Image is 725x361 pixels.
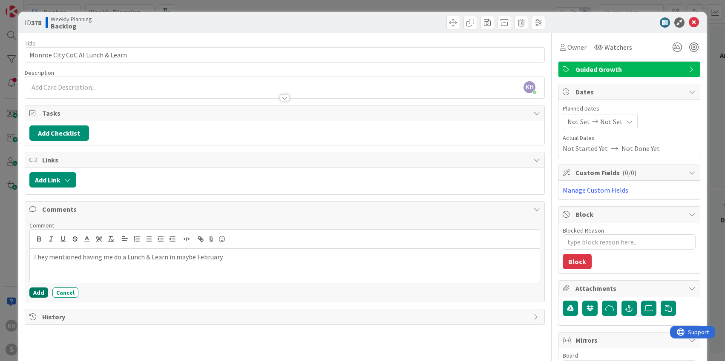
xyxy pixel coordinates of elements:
[575,87,685,97] span: Dates
[604,42,632,52] span: Watchers
[575,335,685,345] span: Mirrors
[25,69,54,77] span: Description
[621,143,660,153] span: Not Done Yet
[51,23,92,29] b: Backlog
[31,18,41,27] b: 378
[575,283,685,293] span: Attachments
[622,168,636,177] span: ( 0/0 )
[52,287,78,298] button: Cancel
[600,117,623,127] span: Not Set
[563,134,696,142] span: Actual Dates
[25,17,41,28] span: ID
[29,287,48,298] button: Add
[42,204,529,214] span: Comments
[29,222,54,229] span: Comment
[575,168,685,178] span: Custom Fields
[42,155,529,165] span: Links
[51,16,92,23] span: Weekly Planning
[575,64,685,74] span: Guided Growth
[29,125,89,141] button: Add Checklist
[42,108,529,118] span: Tasks
[563,352,578,358] span: Board
[563,227,604,234] label: Blocked Reason
[524,81,535,93] span: KH
[563,254,592,269] button: Block
[563,104,696,113] span: Planned Dates
[563,186,628,194] a: Manage Custom Fields
[567,42,587,52] span: Owner
[42,312,529,322] span: History
[25,40,36,47] label: Title
[567,117,590,127] span: Not Set
[563,143,608,153] span: Not Started Yet
[575,209,685,219] span: Block
[25,47,545,63] input: type card name here...
[18,1,39,11] span: Support
[29,172,76,188] button: Add Link
[33,252,537,262] p: They mentioned having me do a Lunch & Learn in maybe February.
